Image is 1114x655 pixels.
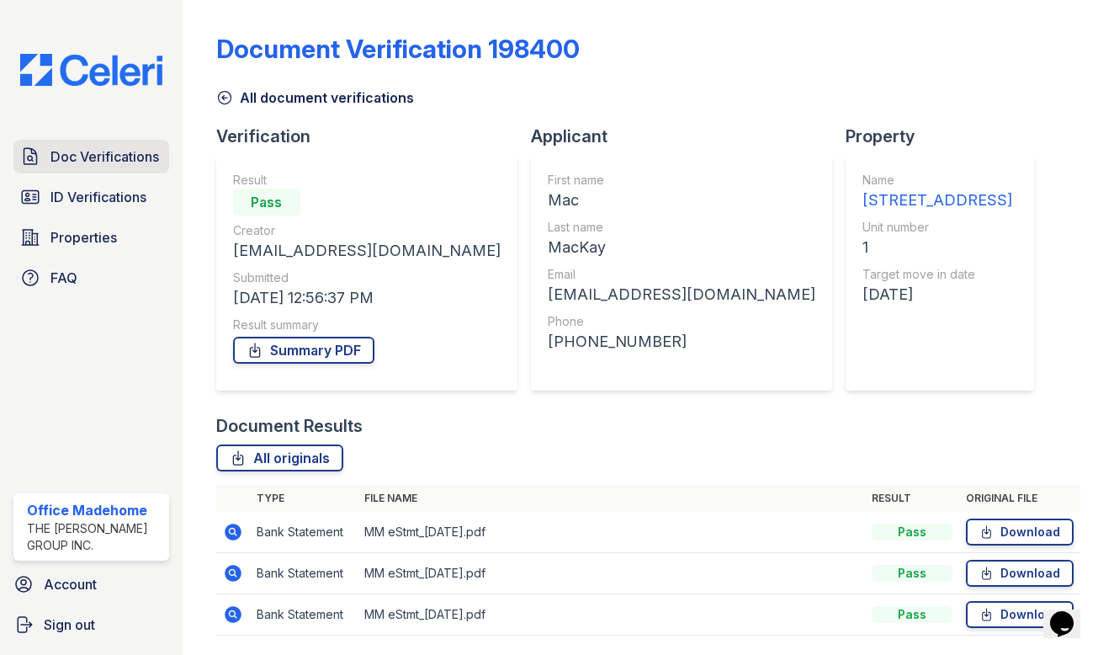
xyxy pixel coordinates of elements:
div: Pass [872,565,952,582]
a: Download [966,519,1074,546]
div: Pass [233,189,300,216]
a: Summary PDF [233,337,374,364]
a: Properties [13,221,169,254]
div: [STREET_ADDRESS] [862,189,1012,212]
div: Result summary [233,317,501,333]
div: Name [862,172,1012,189]
div: Target move in date [862,266,1012,283]
div: Creator [233,222,501,239]
th: File name [358,485,866,512]
a: Account [7,567,176,601]
div: Unit number [862,219,1012,236]
div: Email [548,266,815,283]
div: Result [233,172,501,189]
div: Office Madehome [27,500,162,520]
a: All originals [216,445,343,471]
iframe: chat widget [1043,588,1097,638]
div: Property [846,125,1048,148]
td: Bank Statement [250,594,358,636]
span: Properties [50,227,117,248]
span: Doc Verifications [50,146,159,167]
div: Verification [216,125,531,148]
span: FAQ [50,268,77,288]
a: Download [966,601,1074,628]
td: Bank Statement [250,512,358,553]
div: [DATE] 12:56:37 PM [233,286,501,310]
a: Doc Verifications [13,140,169,173]
div: Document Verification 198400 [216,34,580,64]
td: Bank Statement [250,553,358,594]
a: FAQ [13,261,169,295]
div: Mac [548,189,815,212]
div: MacKay [548,236,815,259]
span: ID Verifications [50,187,146,207]
td: MM eStmt_[DATE].pdf [358,553,866,594]
div: Submitted [233,269,501,286]
div: Applicant [531,125,846,148]
div: [DATE] [862,283,1012,306]
div: First name [548,172,815,189]
a: All document verifications [216,88,414,108]
div: 1 [862,236,1012,259]
div: Pass [872,606,952,623]
td: MM eStmt_[DATE].pdf [358,594,866,636]
a: Download [966,560,1074,587]
th: Type [250,485,358,512]
div: Phone [548,313,815,330]
a: Sign out [7,608,176,642]
div: [PHONE_NUMBER] [548,330,815,354]
div: The [PERSON_NAME] Group Inc. [27,520,162,554]
a: Name [STREET_ADDRESS] [862,172,1012,212]
span: Account [44,574,97,594]
div: Document Results [216,414,363,438]
th: Original file [959,485,1080,512]
div: [EMAIL_ADDRESS][DOMAIN_NAME] [548,283,815,306]
span: Sign out [44,615,95,635]
div: Pass [872,524,952,541]
th: Result [865,485,959,512]
div: Last name [548,219,815,236]
img: CE_Logo_Blue-a8612792a0a2168367f1c8372b55b34899dd931a85d93a1a3d3e32e68fde9ad4.png [7,54,176,86]
a: ID Verifications [13,180,169,214]
td: MM eStmt_[DATE].pdf [358,512,866,553]
div: [EMAIL_ADDRESS][DOMAIN_NAME] [233,239,501,263]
